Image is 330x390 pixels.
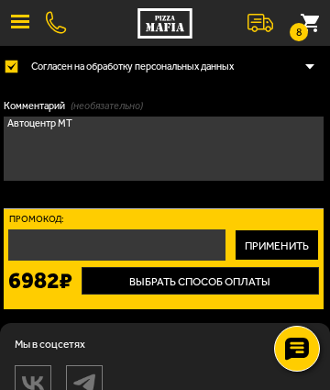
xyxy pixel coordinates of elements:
span: Мы в соцсетях [15,338,249,351]
b: 6982 ₽ [8,269,72,292]
label: Промокод: [8,214,319,225]
small: 8 [290,23,308,41]
label: Комментарий [4,99,324,114]
button: 8 [290,3,330,43]
span: (необязательно) [71,99,143,114]
label: Согласен на обработку персональных данных [4,53,237,81]
button: Выбрать способ оплаты [82,267,319,295]
button: Применить [235,229,319,261]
